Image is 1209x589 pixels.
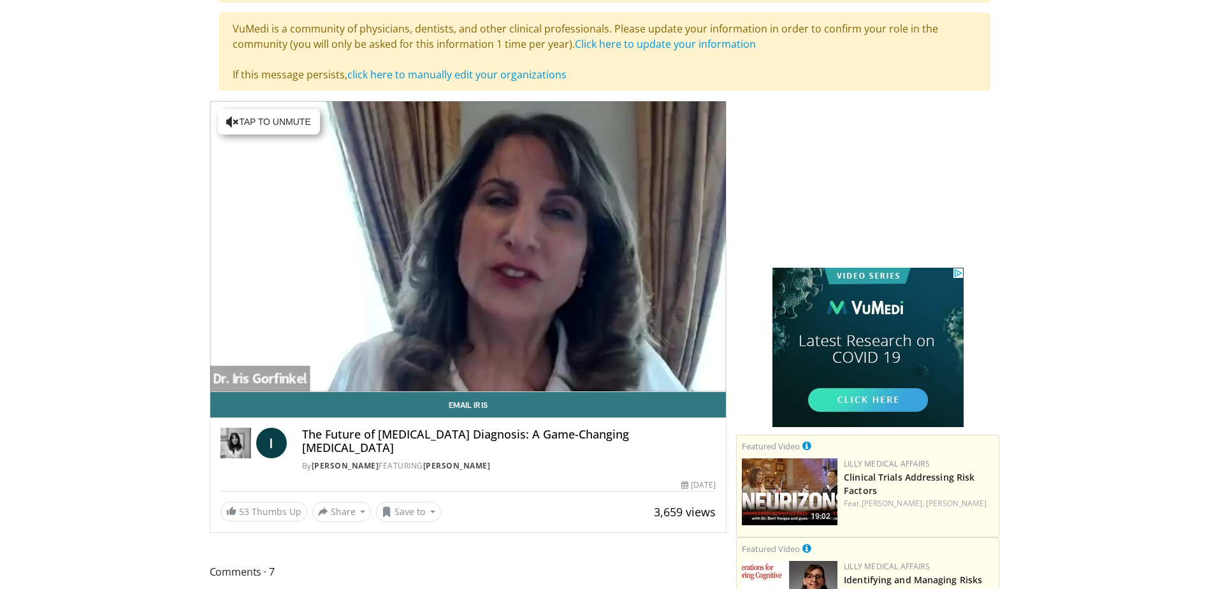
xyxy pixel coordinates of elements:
[575,37,756,51] a: Click here to update your information
[312,502,372,522] button: Share
[742,458,837,525] a: 19:02
[302,428,716,455] h4: The Future of [MEDICAL_DATA] Diagnosis: A Game-Changing [MEDICAL_DATA]
[239,505,249,518] span: 53
[681,479,716,491] div: [DATE]
[221,428,251,458] img: Dr. Iris Gorfinkel
[844,458,930,469] a: Lilly Medical Affairs
[742,543,800,555] small: Featured Video
[862,498,924,509] a: [PERSON_NAME],
[772,101,964,260] iframe: Advertisement
[376,502,441,522] button: Save to
[312,460,379,471] a: [PERSON_NAME]
[844,471,974,497] a: Clinical Trials Addressing Risk Factors
[654,504,716,520] span: 3,659 views
[218,109,320,135] button: Tap to unmute
[210,564,727,580] span: Comments 7
[742,458,837,525] img: 1541e73f-d457-4c7d-a135-57e066998777.png.150x105_q85_crop-smart_upscale.jpg
[219,13,990,91] div: VuMedi is a community of physicians, dentists, and other clinical professionals. Please update yo...
[844,498,994,509] div: Feat.
[423,460,491,471] a: [PERSON_NAME]
[347,68,567,82] a: click here to manually edit your organizations
[210,101,727,392] video-js: Video Player
[772,268,964,427] iframe: Advertisement
[807,511,834,522] span: 19:02
[210,392,727,418] a: Email Iris
[256,428,287,458] a: I
[844,561,930,572] a: Lilly Medical Affairs
[221,502,307,521] a: 53 Thumbs Up
[302,460,716,472] div: By FEATURING
[926,498,987,509] a: [PERSON_NAME]
[742,440,800,452] small: Featured Video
